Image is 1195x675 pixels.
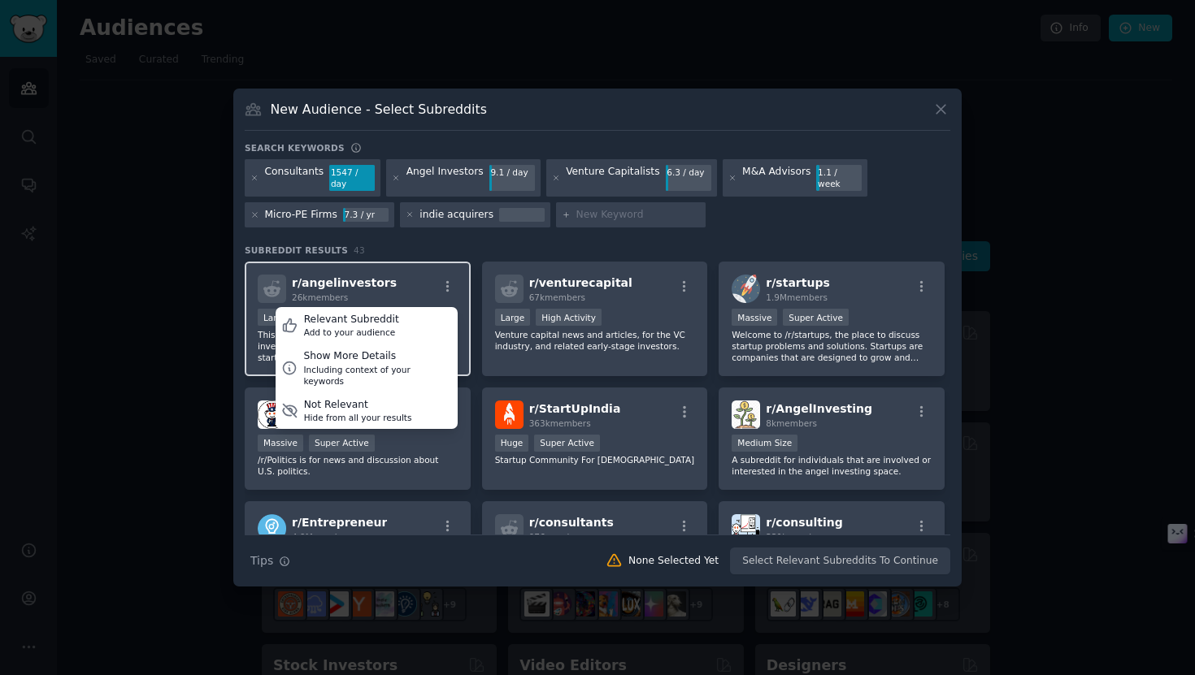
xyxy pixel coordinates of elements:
[258,514,286,543] img: Entrepreneur
[566,165,659,191] div: Venture Capitalists
[529,276,632,289] span: r/ venturecapital
[304,412,412,423] div: Hide from all your results
[666,165,711,180] div: 6.3 / day
[258,309,293,326] div: Large
[534,435,600,452] div: Super Active
[309,435,375,452] div: Super Active
[495,400,524,429] img: StartUpIndia
[258,329,458,363] p: This sub aims to connect individuals seeking investment with investors interested in startups.
[529,516,614,529] span: r/ consultants
[406,165,484,191] div: Angel Investors
[766,276,829,289] span: r/ startups
[732,275,760,303] img: startups
[732,400,760,429] img: AngelInvesting
[628,554,719,569] div: None Selected Yet
[303,364,451,387] div: Including context of your keywords
[304,313,399,327] div: Relevant Subreddit
[495,309,531,326] div: Large
[529,402,621,415] span: r/ StartUpIndia
[292,292,348,302] span: 26k members
[258,435,303,452] div: Massive
[732,309,777,326] div: Massive
[529,292,585,302] span: 67k members
[732,514,760,543] img: consulting
[292,516,387,529] span: r/ Entrepreneur
[419,208,493,223] div: indie acquirers
[732,435,797,452] div: Medium Size
[265,208,337,223] div: Micro-PE Firms
[495,435,529,452] div: Huge
[783,309,849,326] div: Super Active
[816,165,862,191] div: 1.1 / week
[292,276,397,289] span: r/ angelinvestors
[304,327,399,338] div: Add to your audience
[732,329,932,363] p: Welcome to /r/startups, the place to discuss startup problems and solutions. Startups are compani...
[766,418,817,428] span: 8k members
[529,418,591,428] span: 363k members
[292,532,354,542] span: 4.9M members
[495,329,695,352] p: Venture capital news and articles, for the VC industry, and related early-stage investors.
[343,208,389,223] div: 7.3 / yr
[536,309,602,326] div: High Activity
[576,208,700,223] input: New Keyword
[245,244,348,256] span: Subreddit Results
[250,552,273,569] span: Tips
[732,454,932,477] p: A subreddit for individuals that are involved or interested in the angel investing space.
[245,142,345,154] h3: Search keywords
[495,454,695,465] p: Startup Community For [DEMOGRAPHIC_DATA]
[766,532,828,542] span: 331k members
[529,532,586,542] span: 976 members
[489,165,535,180] div: 9.1 / day
[304,398,412,413] div: Not Relevant
[766,292,828,302] span: 1.9M members
[354,245,365,255] span: 43
[742,165,810,191] div: M&A Advisors
[265,165,324,191] div: Consultants
[766,402,872,415] span: r/ AngelInvesting
[258,400,286,429] img: politics
[766,516,843,529] span: r/ consulting
[329,165,375,191] div: 1547 / day
[303,349,451,364] div: Show More Details
[245,547,296,575] button: Tips
[271,101,487,118] h3: New Audience - Select Subreddits
[258,454,458,477] p: /r/Politics is for news and discussion about U.S. politics.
